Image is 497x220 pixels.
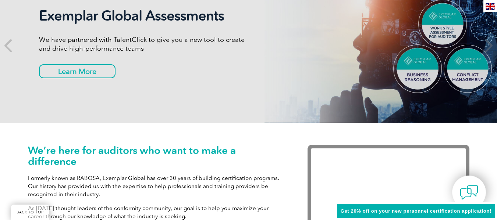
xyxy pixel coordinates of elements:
[28,145,285,167] h1: We’re here for auditors who want to make a difference
[28,174,285,198] p: Formerly known as RABQSA, Exemplar Global has over 30 years of building certification programs. O...
[486,3,495,10] img: en
[460,183,478,202] img: contact-chat.png
[39,35,249,53] p: We have partnered with TalentClick to give you a new tool to create and drive high-performance teams
[11,205,49,220] a: BACK TO TOP
[39,64,116,78] a: Learn More
[39,7,249,24] h2: Exemplar Global Assessments
[341,208,491,214] span: Get 20% off on your new personnel certification application!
